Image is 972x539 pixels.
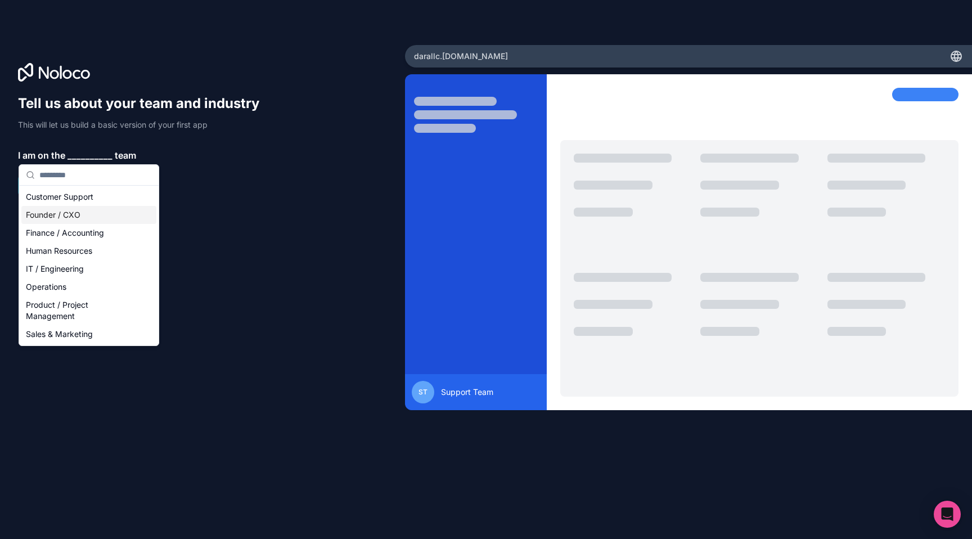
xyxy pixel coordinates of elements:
span: I am on the [18,149,65,162]
div: IT / Engineering [21,260,156,278]
span: darallc .[DOMAIN_NAME] [414,51,508,62]
div: Finance / Accounting [21,224,156,242]
div: Customer Support [21,188,156,206]
p: This will let us build a basic version of your first app [18,119,270,131]
div: Founder / CXO [21,206,156,224]
div: Human Resources [21,242,156,260]
span: Support Team [441,387,493,398]
span: __________ [67,149,112,162]
div: Open Intercom Messenger [934,501,961,528]
span: team [115,149,136,162]
div: Sales & Marketing [21,325,156,343]
div: Suggestions [19,186,159,345]
div: Operations [21,278,156,296]
span: ST [418,388,427,397]
div: Product / Project Management [21,296,156,325]
h1: Tell us about your team and industry [18,95,270,113]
